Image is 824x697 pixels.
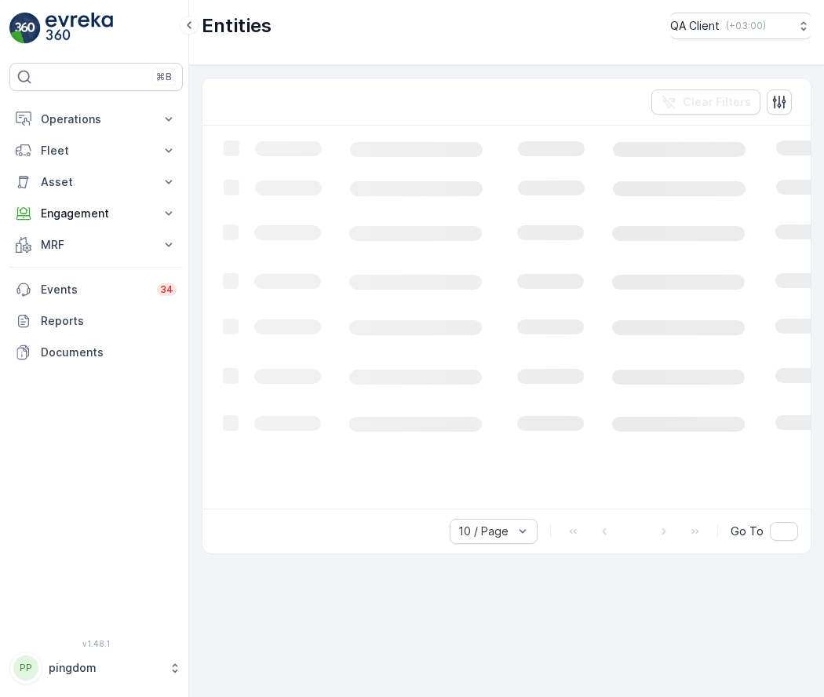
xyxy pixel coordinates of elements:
p: Reports [41,313,177,329]
p: Asset [41,174,151,190]
a: Events34 [9,274,183,305]
p: QA Client [670,18,720,34]
p: ⌘B [156,71,172,83]
p: Engagement [41,206,151,221]
button: Engagement [9,198,183,229]
p: Entities [202,13,272,38]
button: Operations [9,104,183,135]
button: MRF [9,229,183,261]
div: PP [13,655,38,681]
p: MRF [41,237,151,253]
p: pingdom [49,660,161,676]
p: Documents [41,345,177,360]
button: Fleet [9,135,183,166]
a: Reports [9,305,183,337]
a: Documents [9,337,183,368]
span: Go To [731,524,764,539]
span: v 1.48.1 [9,639,183,648]
img: logo_light-DOdMpM7g.png [46,13,113,44]
button: QA Client(+03:00) [670,13,811,39]
p: 34 [160,283,173,296]
p: Operations [41,111,151,127]
button: Asset [9,166,183,198]
img: logo [9,13,41,44]
button: Clear Filters [651,89,760,115]
p: ( +03:00 ) [726,20,766,32]
button: PPpingdom [9,651,183,684]
p: Fleet [41,143,151,159]
p: Clear Filters [683,94,751,110]
p: Events [41,282,148,297]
